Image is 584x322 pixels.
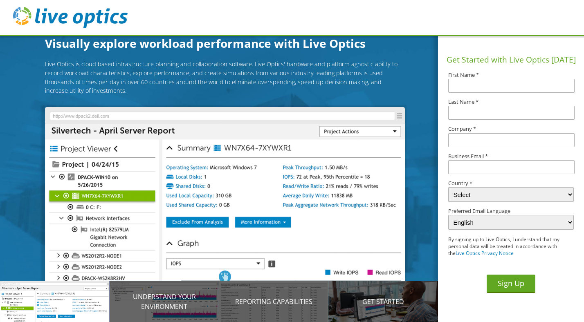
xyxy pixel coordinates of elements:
[45,107,405,289] img: Introducing Live Optics
[328,297,438,306] p: Get Started
[45,60,405,95] p: Live Optics is cloud based infrastructure planning and collaboration software. Live Optics' hardw...
[456,250,514,257] a: Live Optics Privacy Notice
[448,72,574,78] label: First Name *
[448,208,574,214] label: Preferred Email Language
[487,275,535,293] button: Sign Up
[448,126,574,132] label: Company *
[441,54,581,66] h1: Get Started with Live Optics [DATE]
[45,35,405,52] h1: Visually explore workload performance with Live Optics
[448,99,574,105] label: Last Name *
[219,297,329,306] p: Reporting Capabilities
[13,7,128,28] img: live_optics_svg.svg
[448,154,574,159] label: Business Email *
[110,292,219,311] p: Understand your environment
[448,236,561,257] p: By signing up to Live Optics, I understand that my personal data will be treated in accordance wi...
[448,181,574,186] label: Country *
